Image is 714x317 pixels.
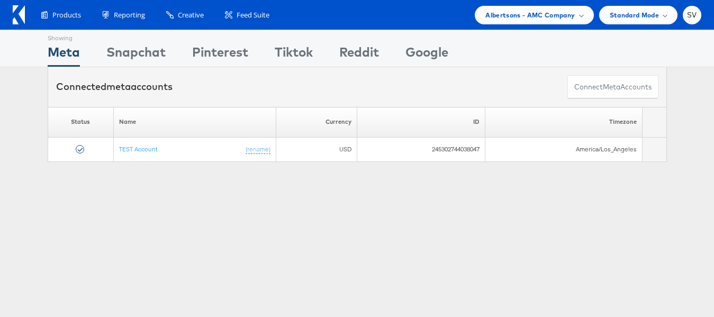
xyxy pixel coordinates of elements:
[106,43,166,67] div: Snapchat
[567,75,658,99] button: ConnectmetaAccounts
[52,10,81,20] span: Products
[48,30,80,43] div: Showing
[485,107,643,137] th: Timezone
[485,10,575,21] span: Albertsons - AMC Company
[357,137,485,161] td: 245302744038047
[237,10,269,20] span: Feed Suite
[192,43,248,67] div: Pinterest
[275,43,313,67] div: Tiktok
[485,137,643,161] td: America/Los_Angeles
[405,43,448,67] div: Google
[246,144,270,153] a: (rename)
[357,107,485,137] th: ID
[687,12,697,19] span: SV
[339,43,379,67] div: Reddit
[610,10,659,21] span: Standard Mode
[276,137,357,161] td: USD
[114,10,145,20] span: Reporting
[106,80,131,93] span: meta
[603,82,620,92] span: meta
[56,80,173,94] div: Connected accounts
[48,107,113,137] th: Status
[48,43,80,67] div: Meta
[119,144,158,152] a: TEST Account
[178,10,204,20] span: Creative
[276,107,357,137] th: Currency
[113,107,276,137] th: Name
